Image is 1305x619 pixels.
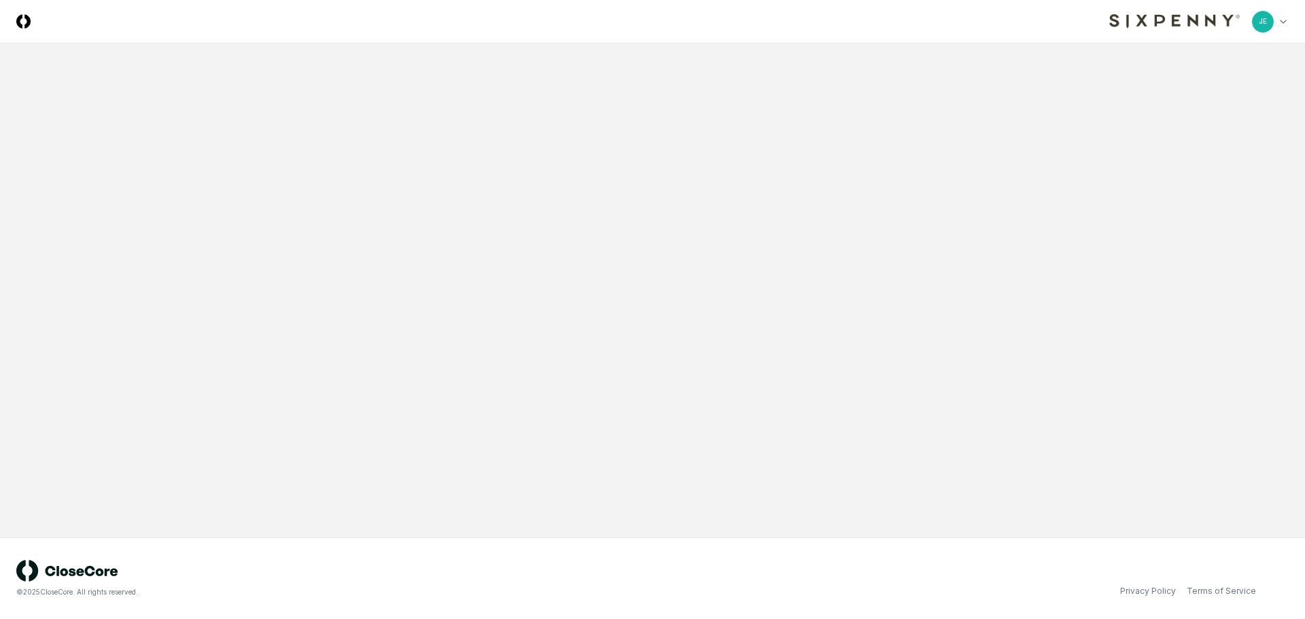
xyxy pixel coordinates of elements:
img: Sixpenny logo [1109,14,1240,29]
img: Logo [16,14,31,29]
div: © 2025 CloseCore. All rights reserved. [16,587,652,597]
a: Terms of Service [1187,585,1256,597]
button: JE [1251,10,1275,34]
img: logo [16,560,118,582]
span: JE [1259,16,1267,26]
a: Privacy Policy [1120,585,1176,597]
